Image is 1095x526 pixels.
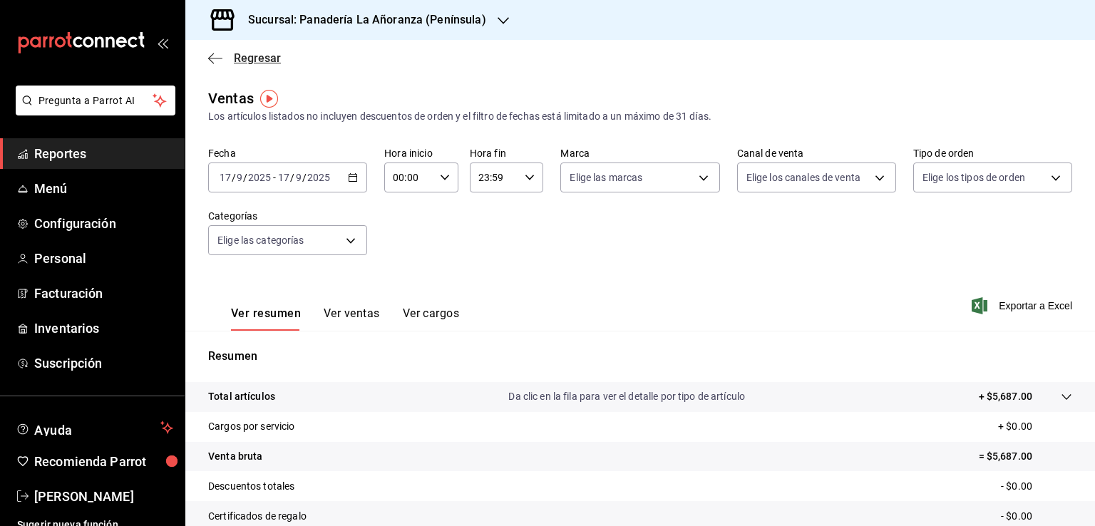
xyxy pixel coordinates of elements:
input: ---- [247,172,272,183]
span: Inventarios [34,319,173,338]
p: Da clic en la fila para ver el detalle por tipo de artículo [508,389,745,404]
span: / [232,172,236,183]
button: open_drawer_menu [157,37,168,48]
p: Resumen [208,348,1072,365]
p: Cargos por servicio [208,419,295,434]
span: Elige los canales de venta [746,170,860,185]
p: + $0.00 [998,419,1072,434]
span: / [290,172,294,183]
label: Marca [560,148,719,158]
h3: Sucursal: Panadería La Añoranza (Península) [237,11,486,29]
label: Fecha [208,148,367,158]
a: Pregunta a Parrot AI [10,103,175,118]
span: / [243,172,247,183]
span: [PERSON_NAME] [34,487,173,506]
button: Ver cargos [403,306,460,331]
label: Hora inicio [384,148,458,158]
span: Configuración [34,214,173,233]
button: Pregunta a Parrot AI [16,86,175,115]
div: Los artículos listados no incluyen descuentos de orden y el filtro de fechas está limitado a un m... [208,109,1072,124]
div: navigation tabs [231,306,459,331]
span: / [302,172,307,183]
label: Hora fin [470,148,544,158]
button: Ver ventas [324,306,380,331]
span: Regresar [234,51,281,65]
label: Canal de venta [737,148,896,158]
span: - [273,172,276,183]
span: Menú [34,179,173,198]
span: Elige las marcas [570,170,642,185]
p: Venta bruta [208,449,262,464]
span: Elige los tipos de orden [922,170,1025,185]
p: + $5,687.00 [979,389,1032,404]
input: -- [295,172,302,183]
label: Categorías [208,211,367,221]
label: Tipo de orden [913,148,1072,158]
p: = $5,687.00 [979,449,1072,464]
input: -- [219,172,232,183]
input: ---- [307,172,331,183]
img: Tooltip marker [260,90,278,108]
span: Facturación [34,284,173,303]
button: Ver resumen [231,306,301,331]
p: - $0.00 [1001,479,1072,494]
p: Descuentos totales [208,479,294,494]
button: Exportar a Excel [975,297,1072,314]
span: Elige las categorías [217,233,304,247]
span: Ayuda [34,419,155,436]
span: Pregunta a Parrot AI [38,93,153,108]
span: Suscripción [34,354,173,373]
input: -- [236,172,243,183]
input: -- [277,172,290,183]
span: Reportes [34,144,173,163]
button: Regresar [208,51,281,65]
p: Certificados de regalo [208,509,307,524]
span: Recomienda Parrot [34,452,173,471]
p: Total artículos [208,389,275,404]
div: Ventas [208,88,254,109]
p: - $0.00 [1001,509,1072,524]
span: Personal [34,249,173,268]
